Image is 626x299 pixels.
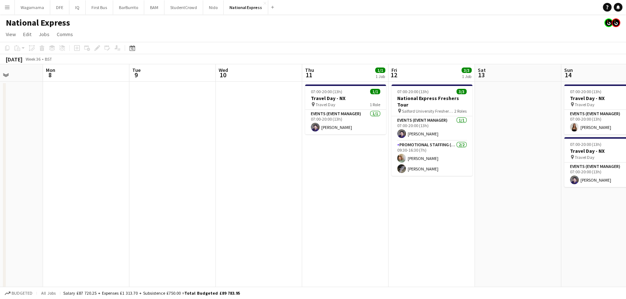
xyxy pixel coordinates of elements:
span: Edit [23,31,31,38]
button: IQ [69,0,86,14]
span: Jobs [39,31,50,38]
div: 1 Job [462,74,471,79]
span: Budgeted [12,291,33,296]
span: 07:00-20:00 (13h) [570,142,601,147]
app-job-card: 07:00-20:00 (13h)1/1Travel Day - NX Travel Day1 RoleEvents (Event Manager)1/107:00-20:00 (13h)[PE... [305,84,386,134]
h3: Travel Day - NX [305,95,386,101]
span: Week 36 [24,56,42,62]
span: View [6,31,16,38]
span: 07:00-20:00 (13h) [397,89,429,94]
button: BAM [144,0,164,14]
span: 10 [218,71,228,79]
span: Tue [132,67,141,73]
span: Salford University Freshers Fair [402,108,454,114]
span: Travel Day [575,102,595,107]
a: Edit [20,30,34,39]
span: 07:00-20:00 (13h) [311,89,342,94]
h1: National Express [6,17,70,28]
button: Nido [203,0,224,14]
span: 14 [563,71,573,79]
span: 2 Roles [454,108,467,114]
div: [DATE] [6,56,22,63]
span: 11 [304,71,314,79]
button: National Express [224,0,268,14]
button: BarBurrito [113,0,144,14]
span: Thu [305,67,314,73]
app-card-role: Promotional Staffing (Brand Ambassadors)2/209:30-16:30 (7h)[PERSON_NAME][PERSON_NAME] [391,141,472,176]
h3: National Express Freshers Tour [391,95,472,108]
button: Wagamama [15,0,50,14]
button: First Bus [86,0,113,14]
div: BST [45,56,52,62]
div: Salary £87 720.25 + Expenses £1 313.70 + Subsistence £750.00 = [63,290,240,296]
span: 9 [131,71,141,79]
button: Budgeted [4,289,34,297]
button: DFE [50,0,69,14]
span: 12 [390,71,397,79]
span: 07:00-20:00 (13h) [570,89,601,94]
span: Total Budgeted £89 783.95 [184,290,240,296]
span: 1/1 [375,68,385,73]
span: 8 [45,71,55,79]
span: Comms [57,31,73,38]
span: 13 [477,71,486,79]
span: 1 Role [370,102,380,107]
app-job-card: 07:00-20:00 (13h)3/3National Express Freshers Tour Salford University Freshers Fair2 RolesEvents ... [391,84,472,176]
span: 3/3 [462,68,472,73]
span: Wed [219,67,228,73]
span: Travel Day [575,155,595,160]
div: 1 Job [376,74,385,79]
app-card-role: Events (Event Manager)1/107:00-20:00 (13h)[PERSON_NAME] [391,116,472,141]
span: Fri [391,67,397,73]
span: All jobs [40,290,57,296]
span: Sun [564,67,573,73]
span: Mon [46,67,55,73]
span: Travel Day [316,102,335,107]
a: View [3,30,19,39]
span: 3/3 [456,89,467,94]
button: StudentCrowd [164,0,203,14]
app-user-avatar: Tim Bodenham [604,18,613,27]
span: Sat [478,67,486,73]
a: Comms [54,30,76,39]
app-card-role: Events (Event Manager)1/107:00-20:00 (13h)[PERSON_NAME] [305,110,386,134]
app-user-avatar: Tim Bodenham [612,18,620,27]
a: Jobs [36,30,52,39]
span: 1/1 [370,89,380,94]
